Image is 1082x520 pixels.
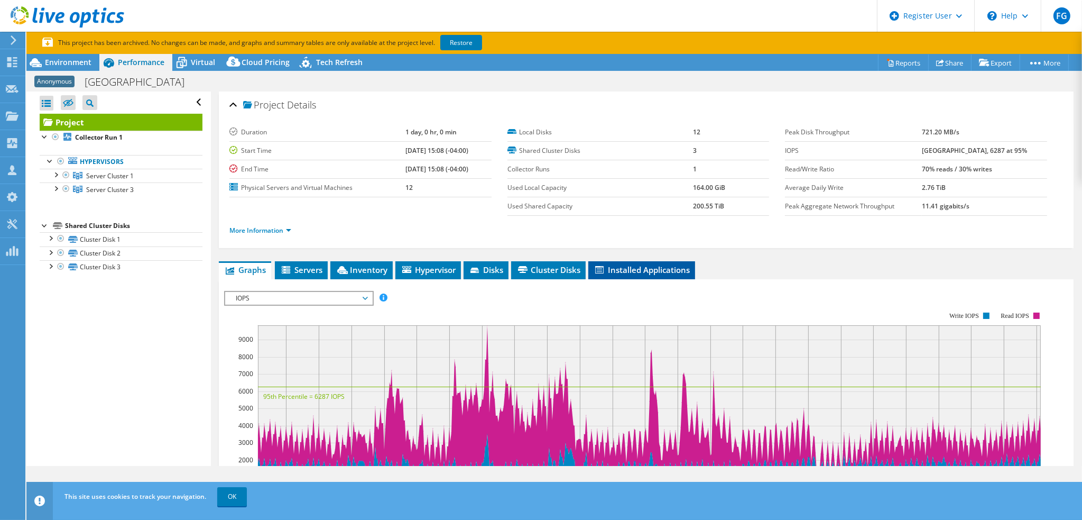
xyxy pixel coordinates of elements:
[1020,54,1069,71] a: More
[928,54,972,71] a: Share
[950,312,979,320] text: Write IOPS
[40,183,202,196] a: Server Cluster 3
[401,264,456,275] span: Hypervisor
[40,131,202,144] a: Collector Run 1
[693,146,697,155] b: 3
[440,35,482,50] a: Restore
[507,145,693,156] label: Shared Cluster Disks
[785,183,921,193] label: Average Daily Write
[878,54,929,71] a: Reports
[118,57,164,67] span: Performance
[594,264,690,275] span: Installed Applications
[785,145,921,156] label: IOPS
[693,202,724,211] b: 200.55 TiB
[287,98,316,111] span: Details
[86,185,134,194] span: Server Cluster 3
[405,183,413,192] b: 12
[507,127,693,138] label: Local Disks
[405,165,468,174] b: [DATE] 15:08 (-04:00)
[238,455,253,464] text: 2000
[785,164,921,175] label: Read/Write Ratio
[229,164,405,175] label: End Time
[785,201,921,212] label: Peak Aggregate Network Throughput
[405,127,457,136] b: 1 day, 0 hr, 0 min
[238,335,253,344] text: 9000
[263,392,345,401] text: 95th Percentile = 6287 IOPS
[229,183,405,193] label: Physical Servers and Virtual Machines
[42,37,560,49] p: This project has been archived. No changes can be made, and graphs and summary tables are only av...
[40,169,202,183] a: Server Cluster 1
[922,127,959,136] b: 721.20 MB/s
[229,145,405,156] label: Start Time
[243,100,284,111] span: Project
[1053,7,1070,24] span: FG
[238,404,253,413] text: 5000
[1001,312,1030,320] text: Read IOPS
[238,438,253,447] text: 3000
[229,226,291,235] a: More Information
[229,127,405,138] label: Duration
[336,264,387,275] span: Inventory
[405,146,468,155] b: [DATE] 15:08 (-04:00)
[507,183,693,193] label: Used Local Capacity
[693,165,697,174] b: 1
[238,352,253,361] text: 8000
[922,183,946,192] b: 2.76 TiB
[693,127,700,136] b: 12
[191,57,215,67] span: Virtual
[507,164,693,175] label: Collector Runs
[217,487,247,506] a: OK
[280,264,322,275] span: Servers
[971,54,1020,71] a: Export
[922,165,992,174] b: 70% reads / 30% writes
[40,247,202,260] a: Cluster Disk 2
[693,183,725,192] b: 164.00 GiB
[40,260,202,274] a: Cluster Disk 3
[238,421,253,430] text: 4000
[516,264,580,275] span: Cluster Disks
[922,202,969,211] b: 11.41 gigabits/s
[224,264,266,275] span: Graphs
[65,220,202,232] div: Shared Cluster Disks
[40,114,202,131] a: Project
[40,155,202,169] a: Hypervisors
[238,387,253,396] text: 6000
[230,292,366,305] span: IOPS
[507,201,693,212] label: Used Shared Capacity
[75,133,123,142] b: Collector Run 1
[922,146,1027,155] b: [GEOGRAPHIC_DATA], 6287 at 95%
[34,76,75,87] span: Anonymous
[242,57,290,67] span: Cloud Pricing
[987,11,997,21] svg: \n
[64,492,206,501] span: This site uses cookies to track your navigation.
[785,127,921,138] label: Peak Disk Throughput
[86,171,134,180] span: Server Cluster 1
[316,57,363,67] span: Tech Refresh
[469,264,503,275] span: Disks
[40,232,202,246] a: Cluster Disk 1
[80,76,201,88] h1: [GEOGRAPHIC_DATA]
[45,57,91,67] span: Environment
[238,369,253,378] text: 7000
